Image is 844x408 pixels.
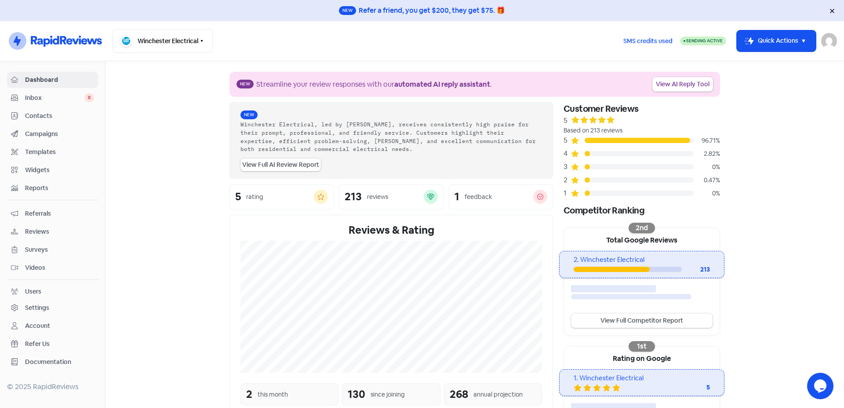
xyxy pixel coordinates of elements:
div: Based on 213 reviews [564,126,720,135]
a: Sending Active [680,36,726,46]
button: Winchester Electrical [113,29,213,53]
div: 1 [455,191,459,202]
div: Refer a friend, you get $200, they get $75. 🎁 [359,5,505,16]
div: Total Google Reviews [564,228,720,251]
div: reviews [367,192,388,202]
span: New [240,110,258,119]
div: 1 [564,188,571,198]
a: Settings [7,300,98,316]
div: 5 [675,383,710,392]
div: rating [246,192,263,202]
div: 2 [246,386,252,402]
div: 5 [564,135,571,146]
a: View Full AI Review Report [240,158,321,171]
div: 1. Winchester Electrical [574,373,709,383]
a: Documentation [7,354,98,370]
span: Reviews [25,227,94,236]
span: SMS credits used [623,37,673,46]
span: Referrals [25,209,94,218]
div: 5 [235,191,241,202]
a: View AI Reply Tool [652,77,713,92]
a: Reports [7,180,98,196]
div: annual projection [473,390,523,399]
div: © 2025 RapidReviews [7,382,98,392]
div: Customer Reviews [564,102,720,115]
span: Surveys [25,245,94,254]
div: 0% [694,162,720,172]
span: Videos [25,263,94,272]
div: 130 [348,386,365,402]
a: Widgets [7,162,98,178]
div: since joining [371,390,405,399]
div: 5 [564,115,568,126]
span: Templates [25,147,94,157]
a: Users [7,283,98,300]
a: Dashboard [7,72,98,88]
a: Campaigns [7,126,98,142]
div: Reviews & Rating [240,222,542,238]
span: 0 [84,93,94,102]
div: 96.71% [694,136,720,145]
span: New [236,80,254,88]
div: 2.82% [694,149,720,158]
b: automated AI reply assistant [394,80,490,89]
span: Campaigns [25,129,94,139]
a: Refer Us [7,336,98,352]
span: Reports [25,184,94,193]
a: 5rating [229,184,334,210]
a: Videos [7,260,98,276]
a: Referrals [7,206,98,222]
iframe: chat widget [807,373,835,399]
div: 2 [564,175,571,185]
img: User [821,33,837,49]
a: Inbox 0 [7,90,98,106]
div: 1st [629,341,655,352]
div: Settings [25,303,49,312]
div: Account [25,321,50,331]
a: 213reviews [339,184,443,210]
span: Contacts [25,111,94,121]
a: Contacts [7,108,98,124]
div: 0% [694,189,720,198]
div: 0.47% [694,176,720,185]
a: SMS credits used [616,36,680,45]
div: Rating on Google [564,346,720,369]
div: 268 [450,386,468,402]
div: 4 [564,148,571,159]
span: Dashboard [25,75,94,85]
span: Documentation [25,357,94,367]
div: 2. Winchester Electrical [574,255,709,265]
a: Reviews [7,224,98,240]
a: Templates [7,144,98,160]
button: Quick Actions [737,30,816,51]
span: Refer Us [25,339,94,349]
a: View Full Competitor Report [571,313,713,328]
div: 2nd [629,223,655,233]
div: 213 [682,265,710,274]
div: Winchester Electrical, led by [PERSON_NAME], receives consistently high praise for their prompt, ... [240,120,542,153]
div: feedback [465,192,492,202]
a: 1feedback [449,184,553,210]
div: 213 [345,191,362,202]
a: Account [7,318,98,334]
div: Streamline your review responses with our . [256,79,492,90]
span: New [339,6,356,15]
span: Inbox [25,93,84,103]
div: Competitor Ranking [564,204,720,217]
span: Widgets [25,165,94,175]
div: Users [25,287,41,296]
div: this month [258,390,288,399]
span: Sending Active [686,38,723,44]
div: 3 [564,162,571,172]
a: Surveys [7,242,98,258]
